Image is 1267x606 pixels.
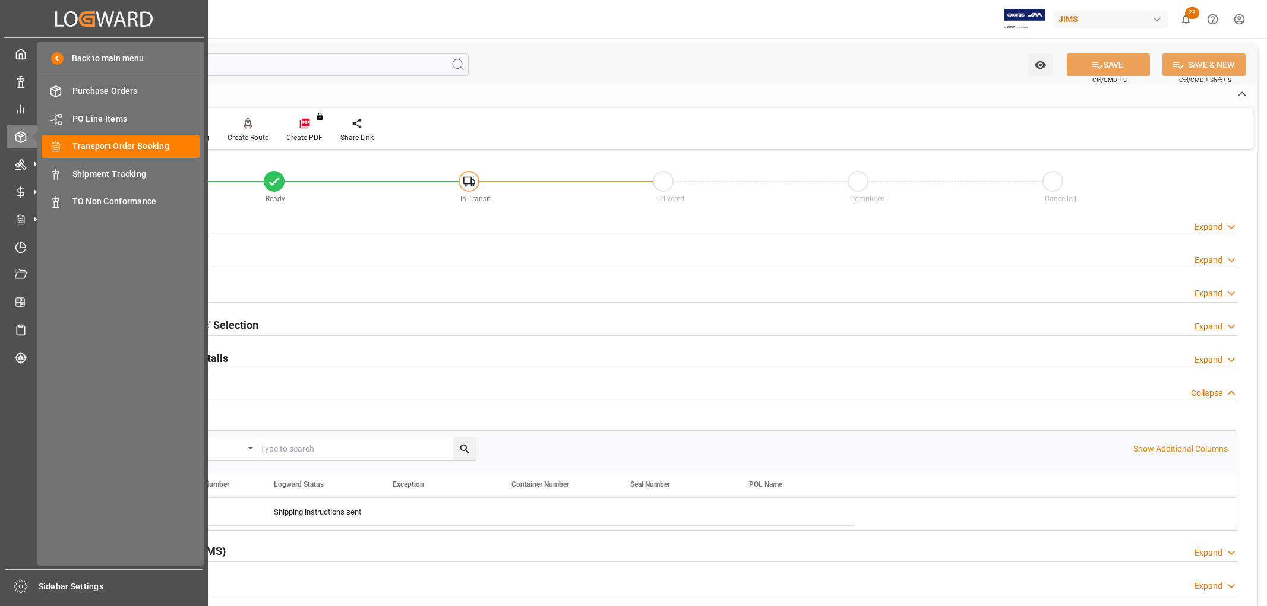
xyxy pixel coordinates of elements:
span: 22 [1185,7,1199,19]
button: search button [453,437,476,460]
a: PO Line Items [42,107,200,130]
a: Tracking Shipment [7,345,201,369]
span: Back to main menu [64,52,144,65]
img: Exertis%20JAM%20-%20Email%20Logo.jpg_1722504956.jpg [1004,9,1045,30]
button: SAVE & NEW [1162,53,1246,76]
div: Expand [1195,580,1222,592]
div: Expand [1195,254,1222,266]
a: Timeslot Management V2 [7,235,201,258]
span: In-Transit [460,195,491,203]
div: Press SPACE to select this row. [141,498,854,526]
a: My Cockpit [7,42,201,65]
div: Expand [1195,547,1222,559]
span: Sidebar Settings [39,580,203,593]
span: PO Line Items [72,113,200,125]
span: Delivered [655,195,684,203]
button: open menu [1028,53,1053,76]
a: Sailing Schedules [7,318,201,341]
div: Expand [1195,354,1222,366]
button: SAVE [1067,53,1150,76]
span: Ctrl/CMD + Shift + S [1179,75,1231,84]
span: Ctrl/CMD + S [1092,75,1127,84]
span: TO Non Conformance [72,195,200,208]
div: Expand [1195,287,1222,300]
a: Shipment Tracking [42,162,200,185]
div: Collapse [1191,387,1222,399]
span: Container Number [511,480,569,488]
input: Search Fields [55,53,469,76]
span: Logward Status [274,480,324,488]
div: JIMS [1054,11,1168,28]
span: Exception [393,480,424,488]
div: Create Route [228,132,268,143]
span: Transport Order Booking [72,140,200,153]
button: Help Center [1199,6,1226,33]
span: Completed [850,195,885,203]
div: Share Link [340,132,374,143]
span: POL Name [749,480,782,488]
a: My Reports [7,97,201,120]
a: Transport Order Booking [42,135,200,158]
span: Shipment Tracking [72,168,200,180]
span: Purchase Orders [72,85,200,97]
span: Ready [266,195,285,203]
span: Cancelled [1045,195,1076,203]
a: Data Management [7,69,201,93]
a: CO2 Calculator [7,290,201,313]
input: Type to search [257,437,476,460]
a: Purchase Orders [42,80,200,103]
button: JIMS [1054,8,1173,30]
a: Document Management [7,263,201,286]
button: show 22 new notifications [1173,6,1199,33]
p: Show Additional Columns [1133,443,1228,455]
div: Expand [1195,321,1222,333]
div: Shipping instructions sent [274,499,364,526]
button: open menu [168,437,257,460]
div: Expand [1195,221,1222,233]
a: TO Non Conformance [42,190,200,213]
span: Seal Number [630,480,670,488]
div: Equals [174,440,244,453]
